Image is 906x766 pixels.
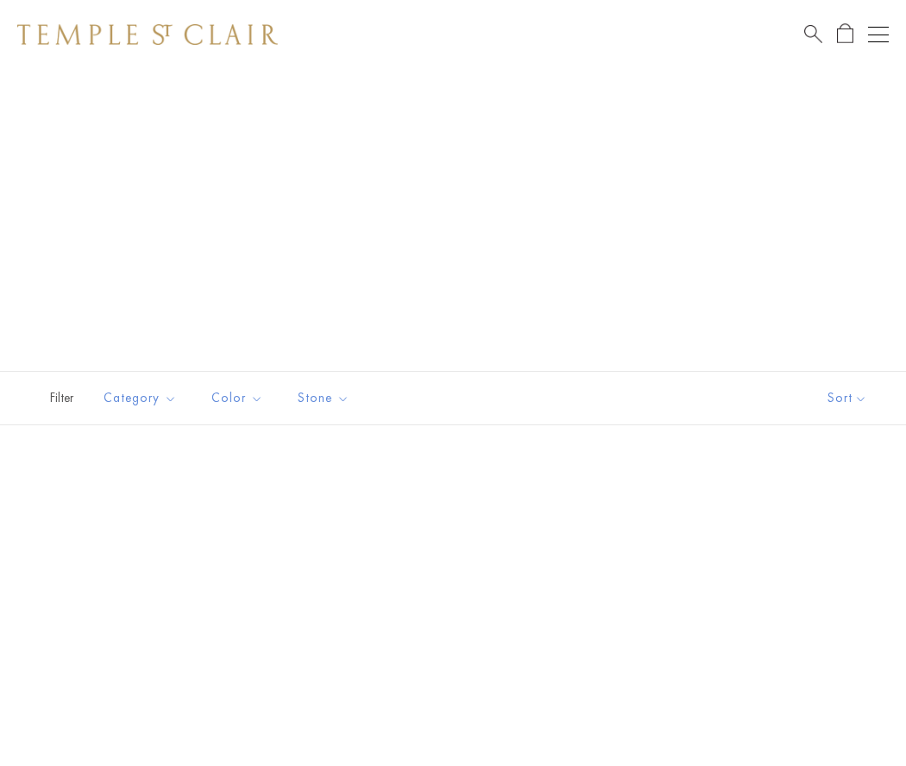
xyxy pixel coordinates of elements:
[285,379,362,418] button: Stone
[91,379,190,418] button: Category
[868,24,889,45] button: Open navigation
[837,23,853,45] a: Open Shopping Bag
[289,387,362,409] span: Stone
[198,379,276,418] button: Color
[17,24,278,45] img: Temple St. Clair
[95,387,190,409] span: Category
[789,372,906,424] button: Show sort by
[804,23,822,45] a: Search
[203,387,276,409] span: Color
